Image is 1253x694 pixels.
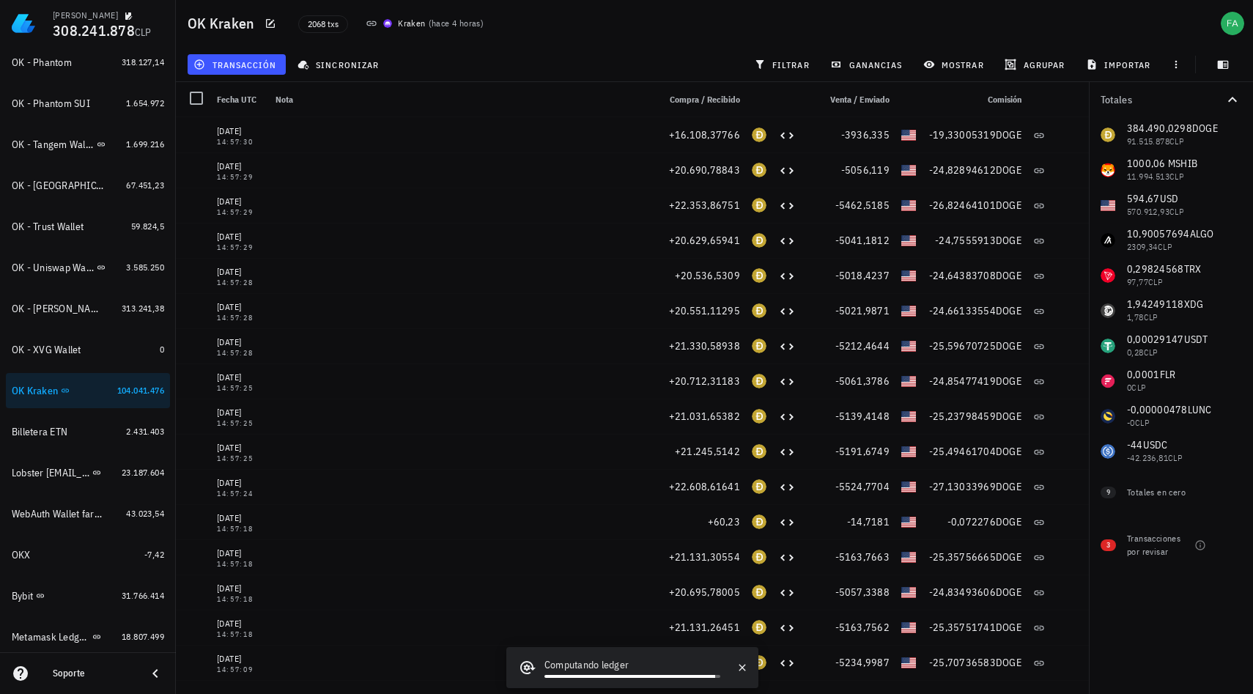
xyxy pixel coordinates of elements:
[160,344,164,355] span: 0
[1079,54,1160,75] button: importar
[929,128,996,141] span: -19,33005319
[122,631,164,642] span: 18.807.499
[996,269,1021,282] span: DOGE
[901,479,916,494] div: USD-icon
[669,339,740,352] span: +21.330,58938
[901,374,916,388] div: USD-icon
[752,339,766,353] div: DOGE-icon
[835,269,890,282] span: -5018,4237
[996,163,1021,177] span: DOGE
[901,163,916,177] div: USD-icon
[188,12,260,35] h1: OK Kraken
[429,16,484,31] span: ( )
[6,619,170,654] a: Metamask Ledger Cadenas Ethereum, Electroneum y Pulse 18.807.499
[669,304,740,317] span: +20.551,11295
[135,26,152,39] span: CLP
[752,479,766,494] div: DOGE-icon
[217,525,264,533] div: 14:57:18
[217,194,264,209] div: [DATE]
[1127,532,1189,558] div: Transacciones por revisar
[901,620,916,635] div: USD-icon
[835,304,890,317] span: -5021,9871
[929,586,996,599] span: -24,83493606
[929,199,996,212] span: -26,82464101
[53,21,135,40] span: 308.241.878
[217,279,264,287] div: 14:57:28
[217,350,264,357] div: 14:57:28
[217,385,264,392] div: 14:57:25
[270,82,652,117] div: Nota
[122,467,164,478] span: 23.187.604
[669,586,740,599] span: +20.695,78005
[996,199,1021,212] span: DOGE
[6,537,170,572] a: OKX -7,42
[126,97,164,108] span: 1.654.972
[6,496,170,531] a: WebAuth Wallet farancibia 43.023,54
[835,480,890,493] span: -5524,7704
[217,174,264,181] div: 14:57:29
[901,339,916,353] div: USD-icon
[996,410,1021,423] span: DOGE
[835,374,890,388] span: -5061,3786
[929,410,996,423] span: -25,23798459
[752,198,766,213] div: DOGE-icon
[752,303,766,318] div: DOGE-icon
[12,467,89,479] div: Lobster [EMAIL_ADDRESS][DOMAIN_NAME]
[217,124,264,139] div: [DATE]
[12,631,89,643] div: Metamask Ledger Cadenas Ethereum, Electroneum y Pulse
[901,514,916,529] div: USD-icon
[217,209,264,216] div: 14:57:29
[669,621,740,634] span: +21.131,26451
[929,550,996,564] span: -25,35756665
[6,373,170,408] a: OK Kraken 104.041.476
[53,668,135,679] div: Soporte
[217,94,256,105] span: Fecha UTC
[131,221,164,232] span: 59.824,5
[6,578,170,613] a: Bybit 31.766.414
[675,445,740,458] span: +21.245,5142
[752,550,766,564] div: DOGE-icon
[752,163,766,177] div: DOGE-icon
[757,59,810,70] span: filtrar
[752,585,766,599] div: DOGE-icon
[929,480,996,493] span: -27,13033969
[847,515,890,528] span: -14,7181
[122,303,164,314] span: 313.241,38
[996,374,1021,388] span: DOGE
[292,54,388,75] button: sincronizar
[708,515,741,528] span: +60,23
[217,666,264,673] div: 14:57:09
[996,550,1021,564] span: DOGE
[544,657,720,675] div: Computando ledger
[669,234,740,247] span: +20.629,65941
[12,385,58,397] div: OK Kraken
[835,199,890,212] span: -5462,5185
[126,180,164,191] span: 67.451,23
[1101,95,1224,105] div: Totales
[841,163,890,177] span: -5056,119
[752,444,766,459] div: DOGE-icon
[901,444,916,459] div: USD-icon
[996,445,1021,458] span: DOGE
[308,16,339,32] span: 2068 txs
[6,168,170,203] a: OK - [GEOGRAPHIC_DATA] Wallet 67.451,23
[12,180,106,192] div: OK - [GEOGRAPHIC_DATA] Wallet
[675,269,740,282] span: +20.536,5309
[935,234,996,247] span: -24,7555913
[841,128,890,141] span: -3936,335
[1106,539,1110,551] span: 3
[217,631,264,638] div: 14:57:18
[929,163,996,177] span: -24,82894612
[669,374,740,388] span: +20.712,31183
[211,82,270,117] div: Fecha UTC
[917,54,993,75] button: mostrar
[824,54,912,75] button: ganancias
[12,262,94,274] div: OK - Uniswap Wallet
[996,339,1021,352] span: DOGE
[901,128,916,142] div: USD-icon
[126,508,164,519] span: 43.023,54
[217,405,264,420] div: [DATE]
[12,344,81,356] div: OK - XVG Wallet
[835,410,890,423] span: -5139,4148
[122,56,164,67] span: 318.127,14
